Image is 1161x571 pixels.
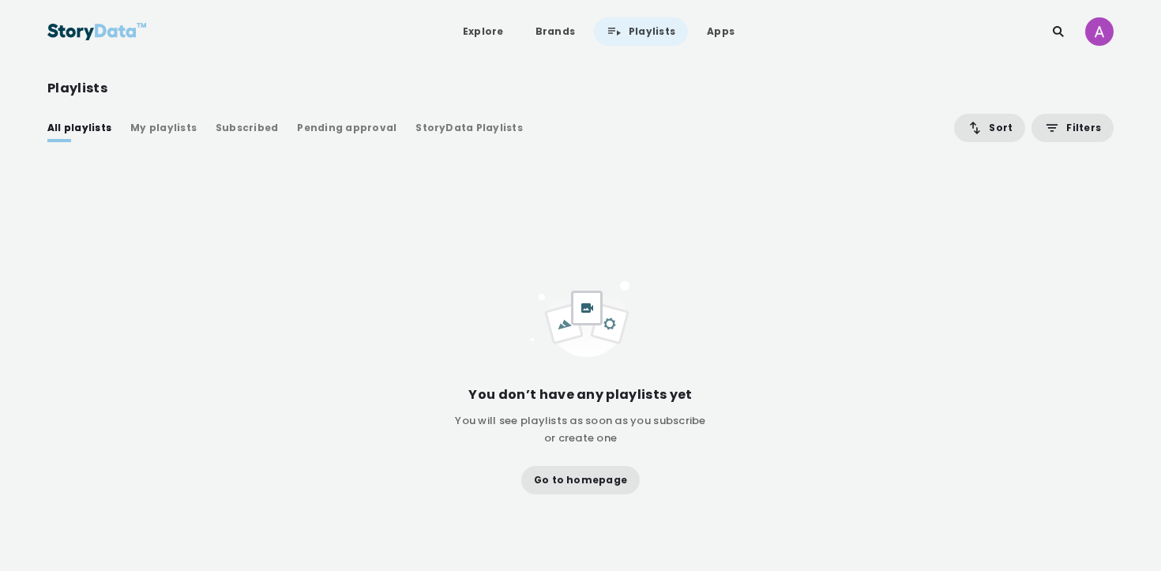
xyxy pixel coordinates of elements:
[989,120,1013,136] span: Sort
[954,114,1025,142] button: Sort
[1066,120,1101,136] span: Filters
[694,17,747,46] a: Apps
[47,79,1114,98] div: Playlists
[521,466,640,494] button: Go to homepage
[594,17,688,46] a: Playlists
[523,17,588,46] a: Brands
[415,120,523,136] div: StoryData Playlists
[534,472,627,488] span: Go to homepage
[216,120,278,136] div: Subscribed
[47,120,111,136] div: All playlists
[47,17,147,46] img: StoryData Logo
[297,120,396,136] div: Pending approval
[1085,17,1114,46] img: ACg8ocJ7R4PaCXrn3N87rXfOPTZdwFtwdK2XlzQIPEKZxT08XYhwNA=s96-c
[468,385,692,404] div: You don’t have any playlists yet
[531,278,630,357] img: no-playlists-72791cbd.svg
[450,17,517,46] a: Explore
[453,412,709,447] div: You will see playlists as soon as you subscribe or create one
[130,120,197,136] div: My playlists
[1031,114,1114,142] button: Filters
